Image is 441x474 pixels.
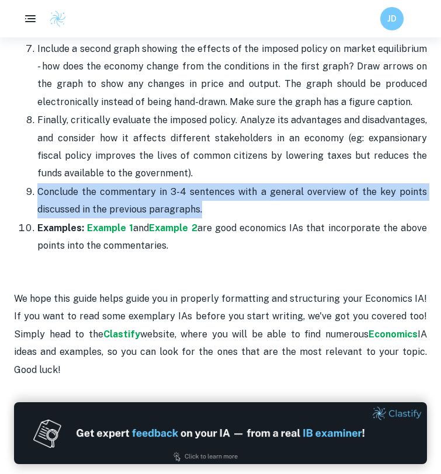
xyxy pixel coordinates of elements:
[103,329,140,340] a: Clastify
[42,10,67,27] a: Clastify logo
[369,329,418,340] a: Economics
[14,290,427,379] p: We hope this guide helps guide you in properly formatting and structuring your Economics IA! If y...
[37,111,427,183] p: Finally, critically evaluate the imposed policy. Analyze its advantages and disadvantages, and co...
[14,402,427,464] img: Ad
[49,10,67,27] img: Clastify logo
[149,222,197,233] a: Example 2
[380,7,404,30] button: JD
[37,40,427,111] p: Include a second graph showing the effects of the imposed policy on market equilibrium - how does...
[37,219,427,255] p: and are good economics IAs that incorporate the above points into the commentaries.
[37,183,427,219] p: Conclude the commentary in 3-4 sentences with a general overview of the key points discussed in t...
[87,222,133,233] a: Example 1
[386,12,399,25] h6: JD
[37,222,84,233] strong: Examples:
